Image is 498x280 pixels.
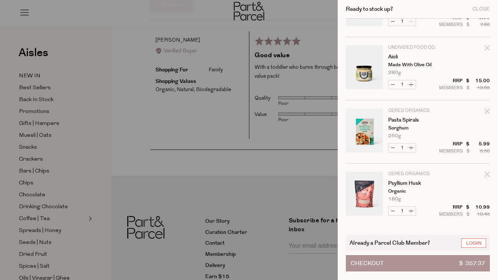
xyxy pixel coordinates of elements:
[461,238,486,248] a: Login
[485,171,490,181] div: Remove Psyllium Husk
[351,255,384,271] span: Checkout
[472,7,490,12] div: Close
[388,118,446,123] a: Pasta Spirals
[459,255,485,271] span: $ 357.37
[388,133,401,138] span: 250g
[397,207,407,215] input: QTY Psyllium Husk
[397,80,407,89] input: QTY Aioli
[397,17,407,26] input: QTY Kabuli Chickpeas
[346,255,490,271] button: Checkout$ 357.37
[388,181,446,186] a: Psyllium Husk
[397,144,407,152] input: QTY Pasta Spirals
[388,45,446,50] p: Undivided Food Co.
[350,238,430,247] span: Already a Parcel Club Member?
[388,62,446,67] p: Made with Olive Oil
[485,107,490,118] div: Remove Pasta Spirals
[388,197,401,202] span: 180g
[388,109,446,113] p: Ceres Organics
[485,44,490,54] div: Remove Aioli
[388,70,401,75] span: 280g
[388,172,446,176] p: Ceres Organics
[346,6,393,12] h2: Ready to stock up?
[388,54,446,59] a: Aioli
[388,126,446,131] p: Sorghum
[388,189,446,194] p: Organic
